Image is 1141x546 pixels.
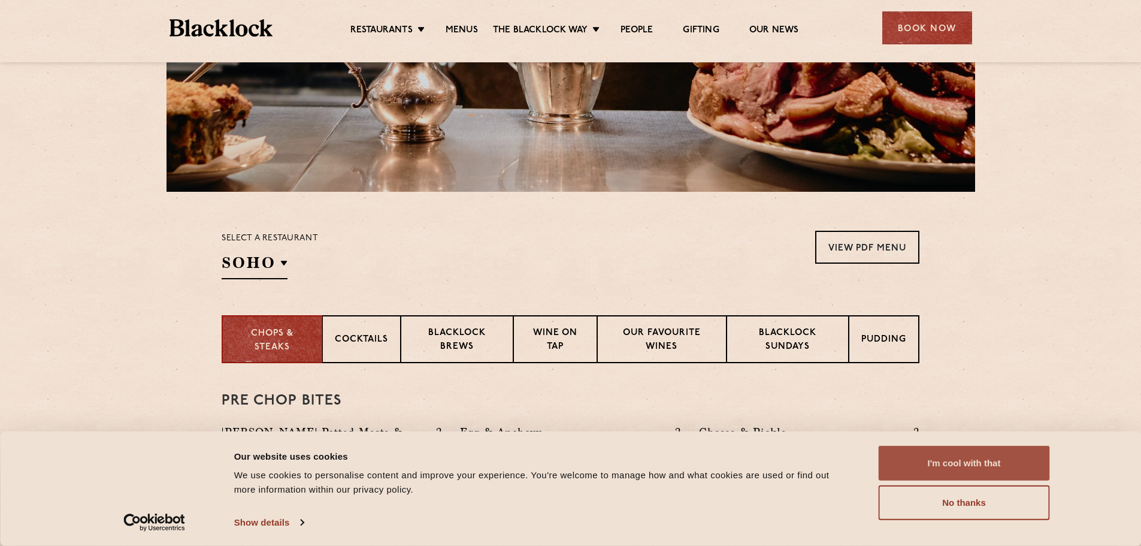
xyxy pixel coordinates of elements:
p: [PERSON_NAME] Potted Meats & [PERSON_NAME] [222,424,429,457]
p: 2 [669,424,681,440]
p: Blacklock Brews [413,327,501,355]
p: Egg & Anchovy [460,424,547,441]
button: No thanks [879,485,1050,520]
a: The Blacklock Way [493,25,588,38]
h2: SOHO [222,252,287,279]
a: People [621,25,653,38]
p: 2 [430,424,442,440]
p: Cocktails [335,333,388,348]
p: Cheese & Pickle [699,424,792,441]
a: Usercentrics Cookiebot - opens in a new window [102,514,207,532]
a: Menus [446,25,478,38]
div: Book Now [882,11,972,44]
p: Chops & Steaks [235,327,310,354]
button: I'm cool with that [879,446,1050,481]
p: Pudding [861,333,906,348]
p: Wine on Tap [526,327,585,355]
p: Select a restaurant [222,231,318,246]
a: Our News [749,25,799,38]
img: BL_Textured_Logo-footer-cropped.svg [170,19,273,37]
h3: Pre Chop Bites [222,393,919,409]
a: Gifting [683,25,719,38]
p: Blacklock Sundays [739,327,836,355]
div: We use cookies to personalise content and improve your experience. You're welcome to manage how a... [234,468,852,497]
a: View PDF Menu [815,231,919,264]
div: Our website uses cookies [234,449,852,463]
p: 2 [907,424,919,440]
p: Our favourite wines [610,327,713,355]
a: Show details [234,514,304,532]
a: Restaurants [350,25,413,38]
